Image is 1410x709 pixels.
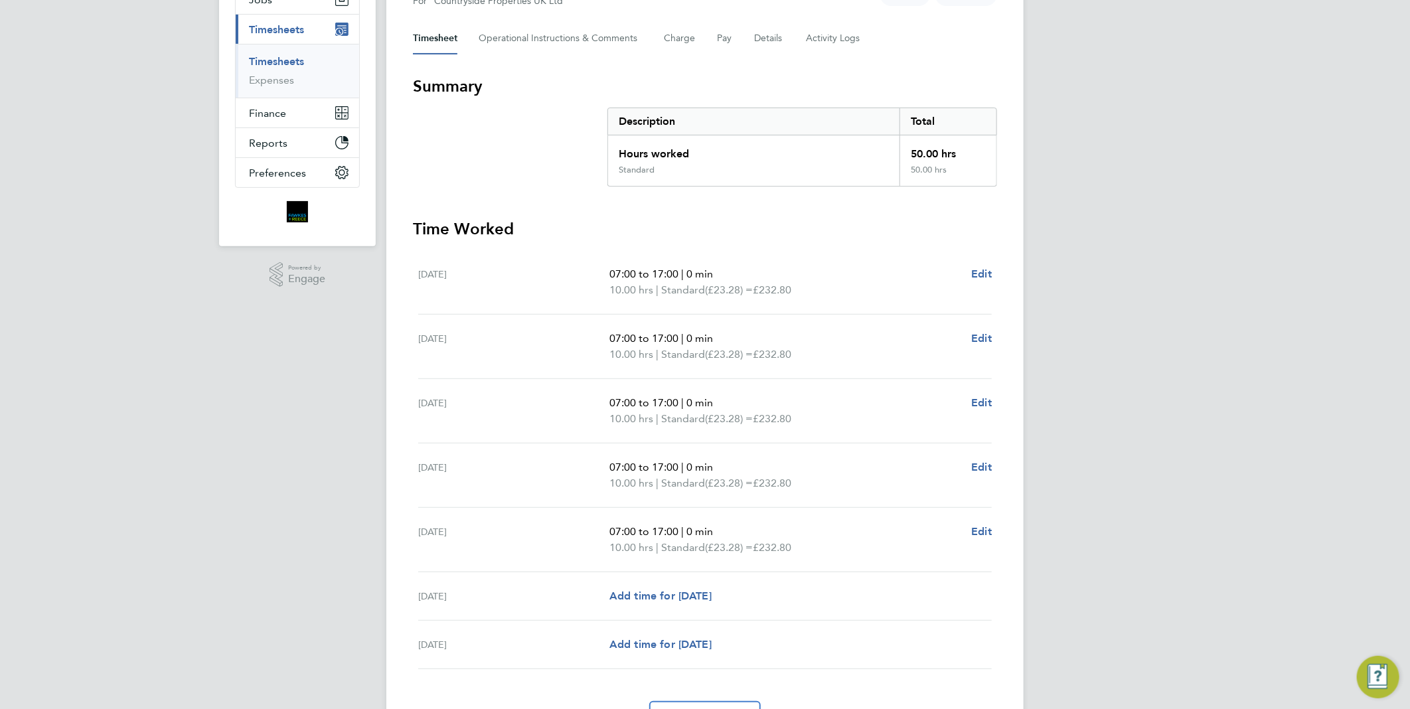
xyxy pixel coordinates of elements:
span: £232.80 [753,477,791,489]
span: Standard [661,282,705,298]
a: Add time for [DATE] [609,637,712,653]
span: 07:00 to 17:00 [609,268,678,280]
span: Standard [661,347,705,362]
button: Charge [664,23,696,54]
div: [DATE] [418,588,609,604]
span: £232.80 [753,283,791,296]
span: Standard [661,475,705,491]
span: 10.00 hrs [609,283,653,296]
a: Edit [971,266,992,282]
a: Edit [971,395,992,411]
span: Edit [971,461,992,473]
span: £232.80 [753,412,791,425]
h3: Time Worked [413,218,997,240]
span: (£23.28) = [705,412,753,425]
div: Total [900,108,996,135]
span: Standard [661,411,705,427]
span: 10.00 hrs [609,541,653,554]
button: Preferences [236,158,359,187]
span: | [656,541,659,554]
span: Preferences [249,167,306,179]
span: 07:00 to 17:00 [609,332,678,345]
a: Edit [971,459,992,475]
button: Activity Logs [806,23,862,54]
span: | [656,477,659,489]
span: Add time for [DATE] [609,590,712,602]
div: [DATE] [418,459,609,491]
img: bromak-logo-retina.png [287,201,308,222]
button: Reports [236,128,359,157]
span: | [656,412,659,425]
button: Operational Instructions & Comments [479,23,643,54]
span: 0 min [686,461,713,473]
span: Finance [249,107,286,119]
div: Timesheets [236,44,359,98]
a: Edit [971,524,992,540]
div: 50.00 hrs [900,165,996,186]
div: Hours worked [608,135,900,165]
span: 0 min [686,396,713,409]
span: | [656,348,659,360]
span: 0 min [686,525,713,538]
div: [DATE] [418,637,609,653]
div: [DATE] [418,266,609,298]
div: Summary [607,108,997,187]
button: Engage Resource Center [1357,656,1399,698]
a: Timesheets [249,55,304,68]
a: Expenses [249,74,294,86]
span: | [681,461,684,473]
span: | [681,268,684,280]
a: Edit [971,331,992,347]
span: | [681,396,684,409]
span: (£23.28) = [705,283,753,296]
a: Add time for [DATE] [609,588,712,604]
span: £232.80 [753,348,791,360]
button: Timesheet [413,23,457,54]
span: Engage [288,274,325,285]
button: Timesheets [236,15,359,44]
span: Edit [971,268,992,280]
div: [DATE] [418,395,609,427]
span: | [656,283,659,296]
span: (£23.28) = [705,541,753,554]
span: Edit [971,396,992,409]
span: 07:00 to 17:00 [609,525,678,538]
span: 10.00 hrs [609,348,653,360]
span: | [681,332,684,345]
div: Standard [619,165,655,175]
span: Edit [971,525,992,538]
span: 0 min [686,332,713,345]
button: Finance [236,98,359,127]
span: 07:00 to 17:00 [609,461,678,473]
span: Reports [249,137,287,149]
span: 0 min [686,268,713,280]
a: Go to home page [235,201,360,222]
span: £232.80 [753,541,791,554]
div: [DATE] [418,524,609,556]
span: Edit [971,332,992,345]
a: Powered byEngage [270,262,326,287]
div: Description [608,108,900,135]
div: 50.00 hrs [900,135,996,165]
span: | [681,525,684,538]
span: 07:00 to 17:00 [609,396,678,409]
div: [DATE] [418,331,609,362]
span: (£23.28) = [705,348,753,360]
button: Details [754,23,785,54]
span: Standard [661,540,705,556]
span: 10.00 hrs [609,477,653,489]
span: Powered by [288,262,325,274]
span: (£23.28) = [705,477,753,489]
h3: Summary [413,76,997,97]
button: Pay [717,23,733,54]
span: Add time for [DATE] [609,638,712,651]
span: Timesheets [249,23,304,36]
span: 10.00 hrs [609,412,653,425]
